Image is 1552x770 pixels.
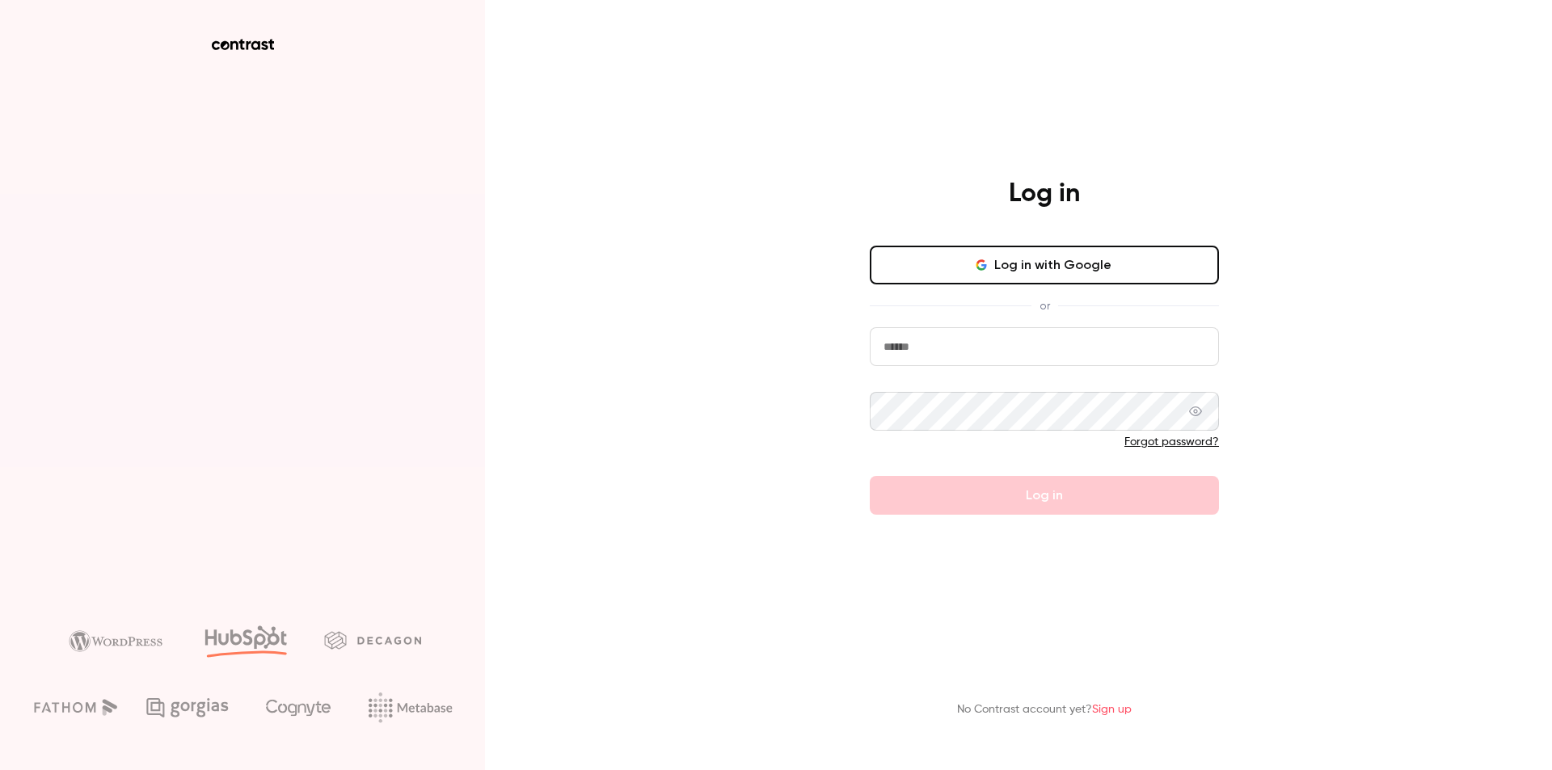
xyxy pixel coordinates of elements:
[1092,704,1132,715] a: Sign up
[1009,178,1080,210] h4: Log in
[870,246,1219,284] button: Log in with Google
[957,701,1132,718] p: No Contrast account yet?
[1031,297,1058,314] span: or
[1124,436,1219,448] a: Forgot password?
[324,631,421,649] img: decagon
